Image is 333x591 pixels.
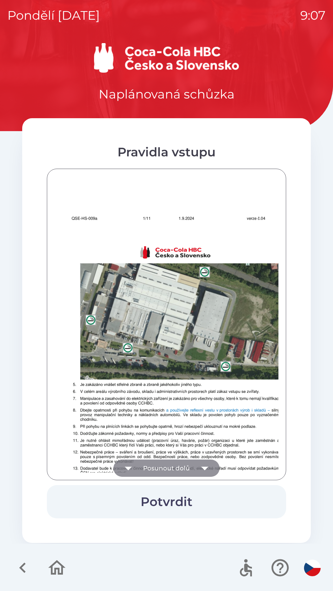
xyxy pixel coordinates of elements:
[99,85,235,103] p: Naplánovaná schůzka
[47,485,286,518] button: Potvrdit
[304,560,321,576] img: cs flag
[47,143,286,161] div: Pravidla vstupu
[22,43,311,73] img: Logo
[7,6,100,25] p: pondělí [DATE]
[300,6,326,25] p: 9:07
[113,460,220,477] button: Posunout dolů
[55,235,294,573] img: VGglmRcuQ4JDeG8FRTn2z89J9hbt9UD20+fv+0zBkYP+EYEcIxD+ESX5shAQAkJACAgBISAEhIAQyCEERCDkkIGW2xQCQkAIC...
